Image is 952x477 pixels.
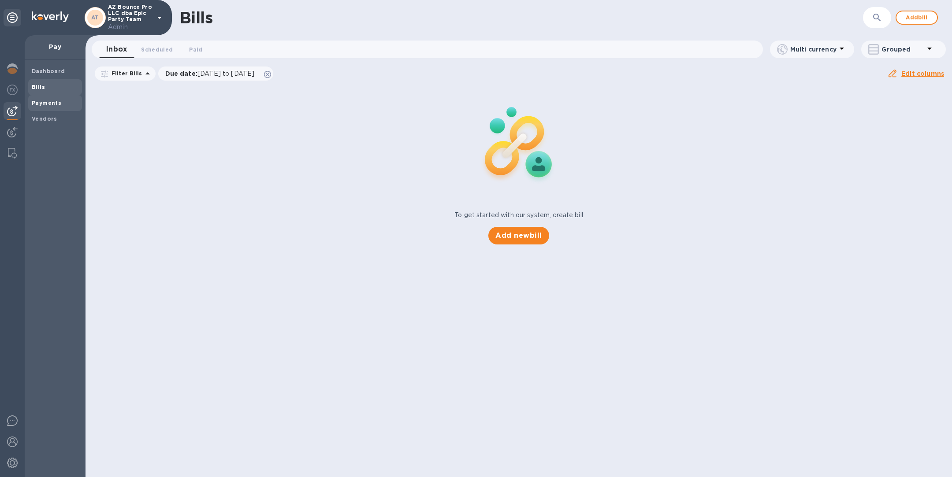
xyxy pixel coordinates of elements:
button: Addbill [896,11,938,25]
b: Vendors [32,115,57,122]
p: Admin [108,22,152,32]
p: Due date : [165,69,259,78]
div: Due date:[DATE] to [DATE] [158,67,274,81]
b: Payments [32,100,61,106]
b: Dashboard [32,68,65,74]
h1: Bills [180,8,212,27]
button: Add newbill [488,227,549,244]
span: Scheduled [141,45,173,54]
img: Foreign exchange [7,85,18,95]
div: Unpin categories [4,9,21,26]
p: To get started with our system, create bill [454,211,583,220]
b: AT [91,14,99,21]
u: Edit columns [901,70,944,77]
span: Inbox [106,43,127,55]
p: Filter Bills [108,70,142,77]
p: Grouped [881,45,924,54]
span: Add bill [904,12,930,23]
p: Multi currency [790,45,837,54]
span: Paid [189,45,202,54]
p: AZ Bounce Pro LLC dba Epic Party Team [108,4,152,32]
b: Bills [32,84,45,90]
img: Logo [32,11,69,22]
p: Pay [32,42,78,51]
span: Add new bill [495,230,542,241]
span: [DATE] to [DATE] [197,70,254,77]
